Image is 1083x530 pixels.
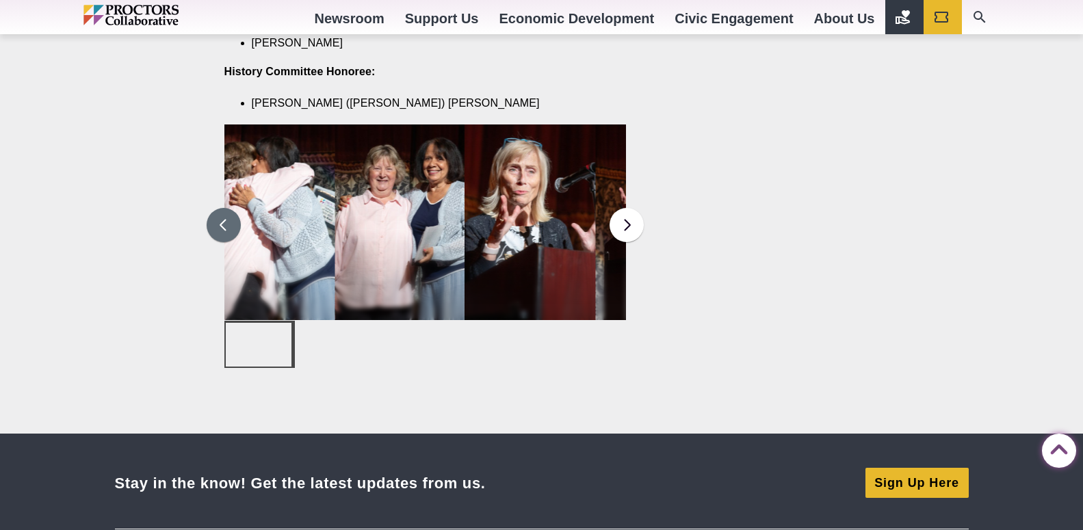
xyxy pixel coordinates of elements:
[252,96,606,111] li: [PERSON_NAME] ([PERSON_NAME]) [PERSON_NAME]
[224,66,376,77] strong: History Committee Honoree:
[1042,434,1069,462] a: Back to Top
[115,474,486,492] div: Stay in the know! Get the latest updates from us.
[207,208,241,242] button: Previous slide
[83,5,237,25] img: Proctors logo
[610,208,644,242] button: Next slide
[252,36,606,51] li: [PERSON_NAME]
[865,468,969,498] a: Sign Up Here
